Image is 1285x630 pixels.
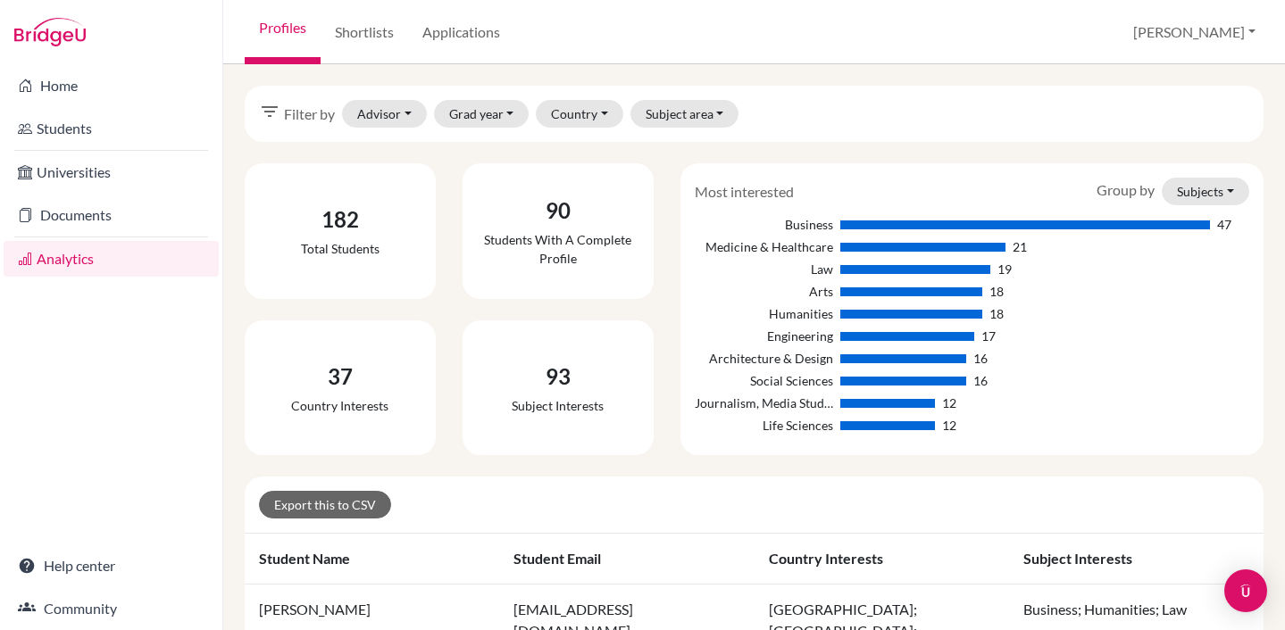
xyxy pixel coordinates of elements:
div: 182 [301,203,380,236]
div: Business [695,215,833,234]
div: 17 [981,327,996,345]
th: Subject interests [1009,534,1264,584]
th: Student name [245,534,499,584]
button: [PERSON_NAME] [1125,15,1264,49]
a: Documents [4,197,219,233]
div: Subject interests [512,396,604,415]
div: Law [695,260,833,278]
a: Help center [4,548,219,584]
div: Architecture & Design [695,349,833,368]
div: Journalism, Media Studies & Communication [695,394,833,412]
a: Universities [4,154,219,190]
button: Advisor [342,100,427,128]
div: Arts [695,282,833,301]
a: Students [4,111,219,146]
th: Student email [499,534,754,584]
a: Home [4,68,219,104]
a: Analytics [4,241,219,277]
div: Total students [301,239,380,258]
span: Filter by [284,104,335,125]
div: 16 [973,371,988,390]
a: Export this to CSV [259,491,391,518]
button: Subject area [630,100,739,128]
div: 19 [997,260,1012,278]
div: 18 [989,304,1004,323]
div: 37 [291,361,388,393]
div: 21 [1013,237,1027,256]
div: 16 [973,349,988,368]
div: 47 [1217,215,1231,234]
div: Open Intercom Messenger [1224,569,1267,612]
div: 93 [512,361,604,393]
div: Country interests [291,396,388,415]
button: Subjects [1162,178,1249,205]
i: filter_list [259,101,280,122]
div: Engineering [695,327,833,345]
th: Country interests [755,534,1009,584]
button: Grad year [434,100,530,128]
div: Social Sciences [695,371,833,390]
img: Bridge-U [14,18,86,46]
button: Country [536,100,623,128]
div: Life Sciences [695,416,833,435]
div: 90 [477,195,639,227]
div: Students with a complete profile [477,230,639,268]
div: Group by [1083,178,1263,205]
div: 12 [942,416,956,435]
div: 18 [989,282,1004,301]
a: Community [4,591,219,626]
div: Humanities [695,304,833,323]
div: Most interested [681,181,807,203]
div: Medicine & Healthcare [695,237,833,256]
div: 12 [942,394,956,412]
